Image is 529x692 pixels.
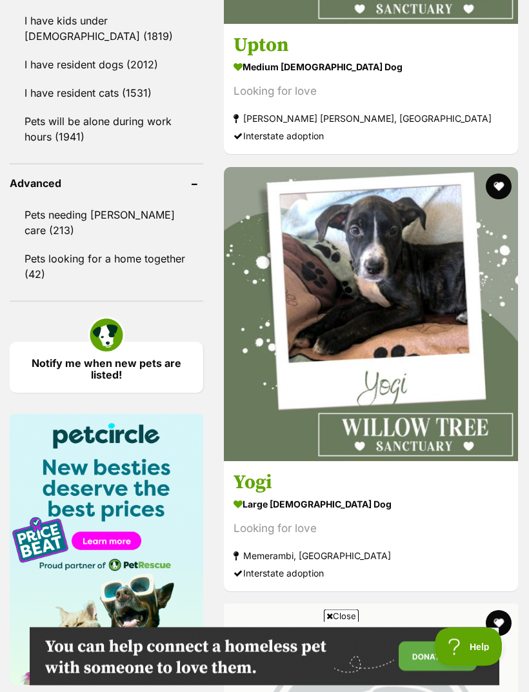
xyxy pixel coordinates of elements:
button: Next Slide [161,39,185,62]
h3: Upton [234,34,508,59]
a: Yogi large [DEMOGRAPHIC_DATA] Dog Looking for love Memerambi, [GEOGRAPHIC_DATA] Interstate adoption [224,461,518,592]
header: Advanced [10,178,203,190]
h3: Yogi [234,471,508,495]
div: Interstate adoption [234,565,508,582]
strong: Memerambi, [GEOGRAPHIC_DATA] [234,548,508,565]
strong: medium [DEMOGRAPHIC_DATA] Dog [234,59,508,77]
span: ⌃ [176,146,190,155]
iframe: Advertisement [30,628,499,686]
div: Looking for love [234,84,508,101]
a: I have resident cats (1531) [10,80,203,107]
a: Upton medium [DEMOGRAPHIC_DATA] Dog Looking for love [PERSON_NAME] [PERSON_NAME], [GEOGRAPHIC_DAT... [224,25,518,155]
span: Close [324,609,359,622]
strong: large [DEMOGRAPHIC_DATA] Dog [234,495,508,514]
div: Looking for love [234,520,508,538]
a: Sponsored [56,107,87,114]
button: favourite [486,611,512,637]
img: Pet Circle promo banner [10,415,203,686]
a: Pets looking for a home together (42) [10,246,203,288]
a: I have resident dogs (2012) [10,52,203,79]
button: favourite [486,174,512,200]
iframe: Help Scout Beacon - Open [435,628,503,666]
a: Pets needing [PERSON_NAME] care (213) [10,202,203,244]
a: Notify me when new pets are listed! [10,342,203,393]
strong: [PERSON_NAME] [PERSON_NAME], [GEOGRAPHIC_DATA] [234,111,508,128]
img: Yogi - Irish Wolfhound Dog [224,168,518,462]
a: Timezone [19,107,49,114]
a: Feeling Lucky? [5,123,71,133]
div: Interstate adoption [234,128,508,146]
span: Learn More [6,146,53,156]
a: I have kids under [DEMOGRAPHIC_DATA] (1819) [10,8,203,50]
div: - [52,107,54,114]
a: Pets will be alone during work hours (1941) [10,108,203,151]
